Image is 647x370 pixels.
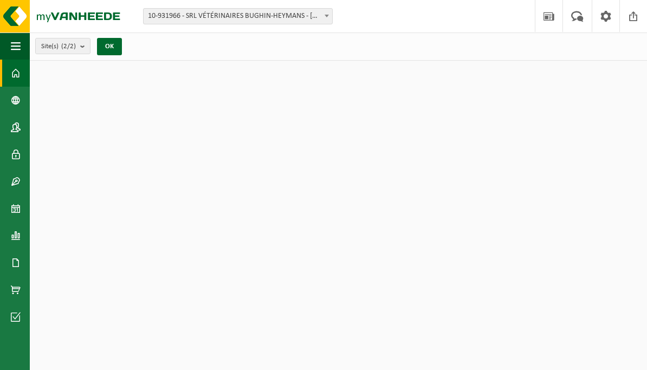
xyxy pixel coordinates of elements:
[41,38,76,55] span: Site(s)
[143,8,333,24] span: 10-931966 - SRL VÉTÉRINAIRES BUGHIN-HEYMANS - MERBES-LE-CHÂTEAU
[61,43,76,50] count: (2/2)
[35,38,90,54] button: Site(s)(2/2)
[97,38,122,55] button: OK
[144,9,332,24] span: 10-931966 - SRL VÉTÉRINAIRES BUGHIN-HEYMANS - MERBES-LE-CHÂTEAU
